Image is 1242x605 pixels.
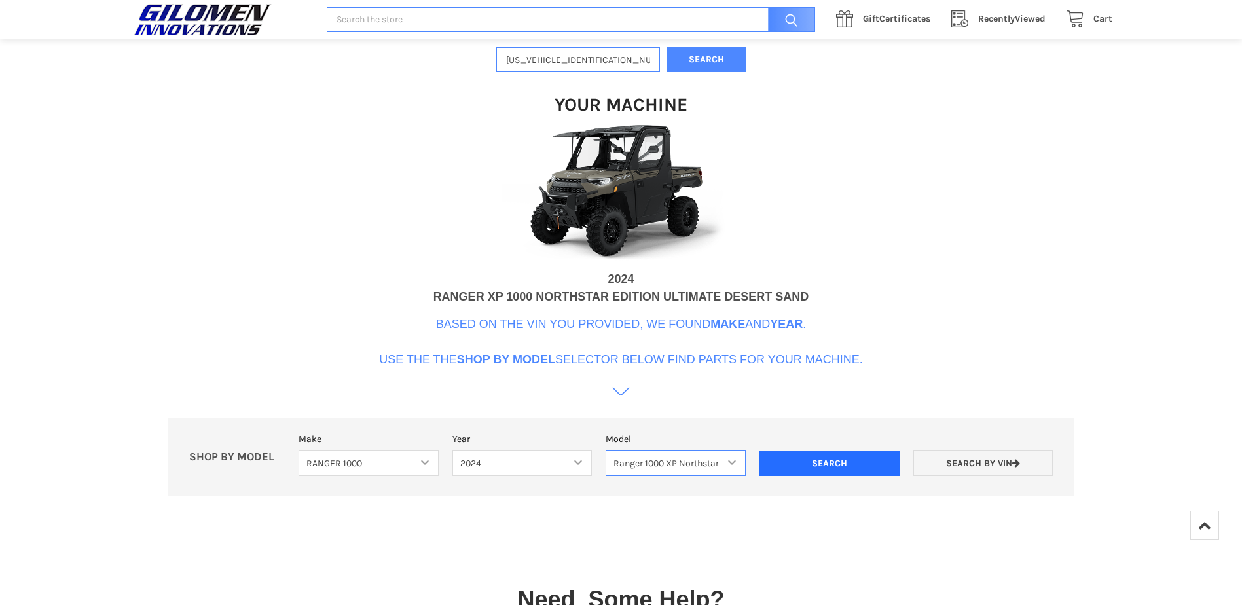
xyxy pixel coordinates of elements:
[710,318,745,331] b: Make
[978,13,1046,24] span: Viewed
[496,47,660,73] input: Enter VIN of your machine
[555,93,687,116] h1: Your Machine
[1093,13,1112,24] span: Cart
[863,13,930,24] span: Certificates
[759,451,900,476] input: Search
[829,11,944,27] a: GiftCertificates
[944,11,1059,27] a: RecentlyViewed
[130,3,313,36] a: GILOMEN INNOVATIONS
[913,450,1053,476] a: Search by VIN
[1059,11,1112,27] a: Cart
[130,3,274,36] img: GILOMEN INNOVATIONS
[182,450,292,464] p: SHOP BY MODEL
[490,123,752,270] img: VIN Image
[606,432,746,446] label: Model
[667,47,746,73] button: Search
[299,432,439,446] label: Make
[978,13,1015,24] span: Recently
[761,7,815,33] input: Search
[452,432,593,446] label: Year
[327,7,815,33] input: Search the store
[457,353,555,366] b: Shop By Model
[608,270,634,288] div: 2024
[770,318,803,331] b: Year
[863,13,879,24] span: Gift
[433,288,809,306] div: RANGER XP 1000 NORTHSTAR EDITION ULTIMATE DESERT SAND
[1190,511,1219,540] a: Top of Page
[379,316,863,369] p: Based on the VIN you provided, we found and . Use the the selector below find parts for your mach...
